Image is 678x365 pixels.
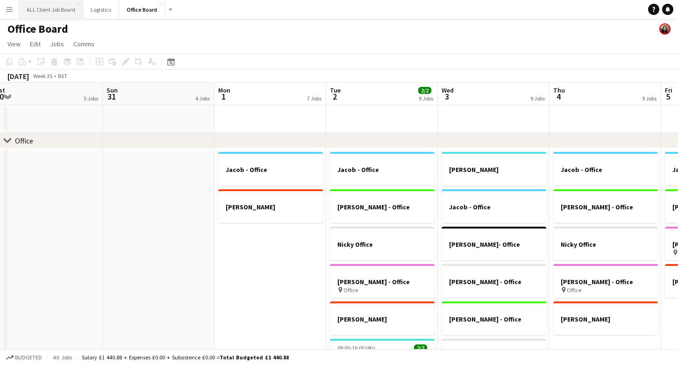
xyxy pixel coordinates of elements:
[442,189,546,223] app-job-card: Jacob - Office
[419,95,433,102] div: 9 Jobs
[70,38,98,50] a: Comms
[7,72,29,81] div: [DATE]
[553,86,565,94] span: Thu
[51,354,74,361] span: All jobs
[553,227,658,260] app-job-card: Nicky Office
[7,22,68,36] h1: Office Board
[552,91,565,102] span: 4
[4,38,24,50] a: View
[26,38,44,50] a: Edit
[218,152,323,186] app-job-card: Jacob - Office
[73,40,94,48] span: Comms
[664,91,672,102] span: 5
[105,91,118,102] span: 31
[567,286,581,293] span: Office
[119,0,165,19] button: Office Board
[337,344,375,351] span: 08:00-16:00 (8h)
[442,315,546,323] h3: [PERSON_NAME] - Office
[7,40,21,48] span: View
[442,278,546,286] h3: [PERSON_NAME] - Office
[414,344,427,351] span: 2/2
[442,203,546,211] h3: Jacob - Office
[659,23,671,35] app-user-avatar: Claire Castle
[530,95,545,102] div: 9 Jobs
[442,227,546,260] app-job-card: [PERSON_NAME]- Office
[442,152,546,186] app-job-card: [PERSON_NAME]
[50,40,64,48] span: Jobs
[307,95,321,102] div: 7 Jobs
[220,354,289,361] span: Total Budgeted £1 440.88
[46,38,68,50] a: Jobs
[19,0,83,19] button: ALL Client Job Board
[343,286,358,293] span: Office
[665,86,672,94] span: Fri
[553,165,658,174] h3: Jacob - Office
[330,152,435,186] app-job-card: Jacob - Office
[330,240,435,249] h3: Nicky Office
[553,152,658,186] app-job-card: Jacob - Office
[553,315,658,323] h3: [PERSON_NAME]
[553,301,658,335] app-job-card: [PERSON_NAME]
[330,301,435,335] app-job-card: [PERSON_NAME]
[642,95,657,102] div: 9 Jobs
[553,264,658,298] app-job-card: [PERSON_NAME] - Office Office
[82,354,289,361] div: Salary £1 440.88 + Expenses £0.00 + Subsistence £0.00 =
[330,189,435,223] app-job-card: [PERSON_NAME] - Office
[5,352,43,363] button: Budgeted
[31,72,54,79] span: Week 35
[440,91,454,102] span: 3
[442,86,454,94] span: Wed
[30,40,41,48] span: Edit
[553,203,658,211] h3: [PERSON_NAME] - Office
[330,86,341,94] span: Tue
[442,264,546,298] app-job-card: [PERSON_NAME] - Office
[330,278,435,286] h3: [PERSON_NAME] - Office
[553,240,658,249] h3: Nicky Office
[553,189,658,223] app-job-card: [PERSON_NAME] - Office
[218,189,323,223] app-job-card: [PERSON_NAME]
[330,315,435,323] h3: [PERSON_NAME]
[330,227,435,260] app-job-card: Nicky Office
[553,278,658,286] h3: [PERSON_NAME] - Office
[107,86,118,94] span: Sun
[330,203,435,211] h3: [PERSON_NAME] - Office
[218,86,230,94] span: Mon
[328,91,341,102] span: 2
[218,203,323,211] h3: [PERSON_NAME]
[84,95,98,102] div: 5 Jobs
[15,136,33,145] div: Office
[442,240,546,249] h3: [PERSON_NAME]- Office
[442,165,546,174] h3: [PERSON_NAME]
[58,72,67,79] div: BST
[442,301,546,335] app-job-card: [PERSON_NAME] - Office
[217,91,230,102] span: 1
[330,165,435,174] h3: Jacob - Office
[418,87,431,94] span: 2/2
[218,165,323,174] h3: Jacob - Office
[83,0,119,19] button: Logistics
[195,95,210,102] div: 4 Jobs
[15,354,42,361] span: Budgeted
[330,264,435,298] app-job-card: [PERSON_NAME] - Office Office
